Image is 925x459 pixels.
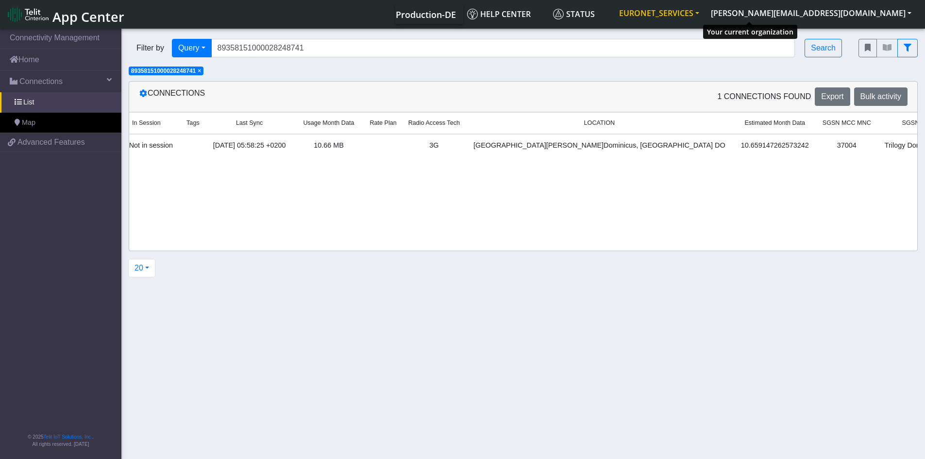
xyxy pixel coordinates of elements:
button: EURONET_SERVICES [613,4,705,22]
div: fitlers menu [858,39,918,57]
span: Connections [19,76,63,87]
span: Advanced Features [17,136,85,148]
span: App Center [52,8,124,26]
img: status.svg [553,9,564,19]
button: Export [815,87,850,106]
span: Last Sync [236,119,263,128]
button: Search [805,39,842,57]
span: [GEOGRAPHIC_DATA][PERSON_NAME] [473,141,604,149]
span: In Session [132,119,161,128]
span: Bulk activity [860,92,901,101]
button: 20 [128,259,155,277]
img: knowledge.svg [467,9,478,19]
div: 10.659147262573242 [739,140,811,151]
span: Export [821,92,843,101]
a: Telit IoT Solutions, Inc. [44,434,92,440]
img: logo-telit-cinterion-gw-new.png [8,7,49,22]
div: [DATE] 05:58:25 +0200 [211,140,288,151]
span: 1 Connections found [717,91,811,102]
div: Connections [132,87,523,106]
span: Radio Access Tech [408,119,460,128]
div: Your current organization [703,25,797,39]
button: Close [198,68,201,74]
span: Status [553,9,595,19]
div: 37004 [823,140,871,151]
span: LOCATION [584,119,615,128]
span: 3G [429,141,438,149]
span: Not in session [129,140,173,151]
a: Help center [463,4,549,24]
span: Estimated Month Data [744,119,805,128]
a: Your current platform instance [395,4,455,24]
span: Usage Month Data [303,119,354,128]
span: Dominicus, [GEOGRAPHIC_DATA] DO [604,141,725,149]
span: Help center [467,9,531,19]
span: Rate Plan [370,119,396,128]
span: Filter by [129,42,172,54]
span: Map [22,118,35,128]
button: [PERSON_NAME][EMAIL_ADDRESS][DOMAIN_NAME] [705,4,917,22]
span: List [23,97,34,108]
span: 10.66 MB [314,141,344,149]
button: Bulk activity [854,87,908,106]
span: SGSN MCC MNC [823,119,871,128]
span: × [198,68,201,74]
span: Tags [186,119,200,128]
button: Query [172,39,212,57]
a: Status [549,4,613,24]
span: 89358151000028248741 [131,68,196,74]
input: Search... [211,39,795,57]
span: Production-DE [396,9,456,20]
a: App Center [8,4,123,25]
